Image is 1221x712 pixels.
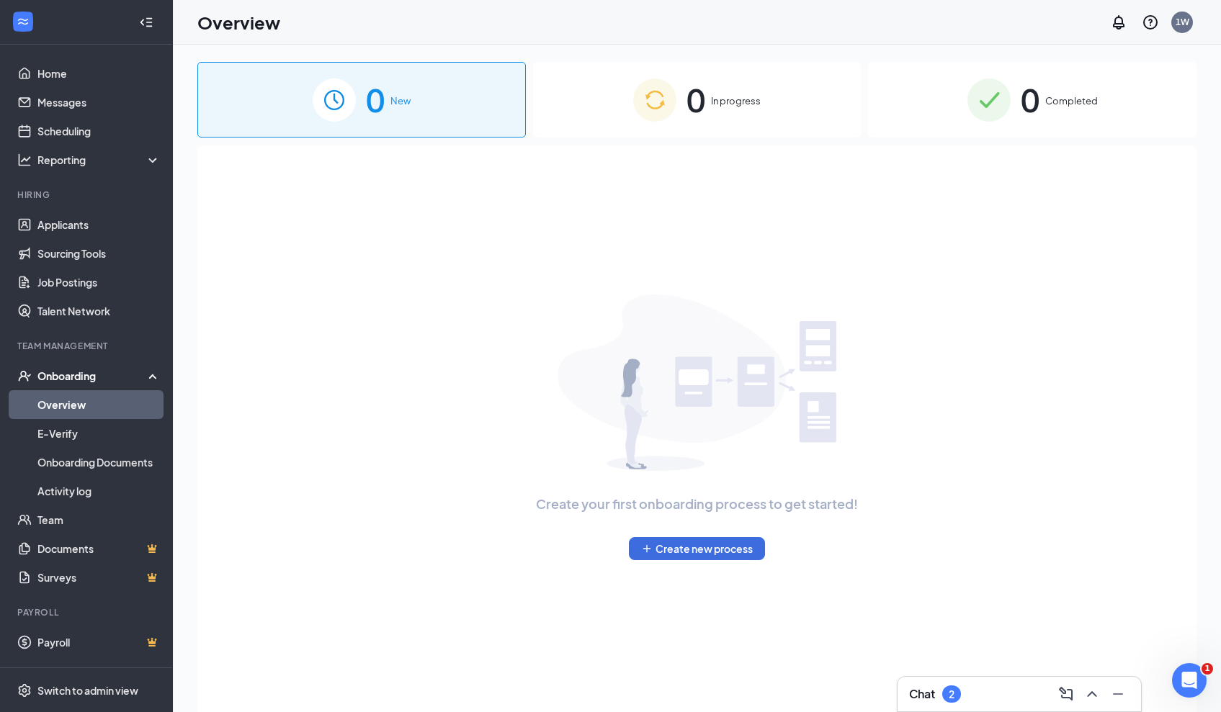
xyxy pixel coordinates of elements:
[37,534,161,563] a: DocumentsCrown
[1109,685,1127,703] svg: Minimize
[37,683,138,698] div: Switch to admin view
[1055,682,1078,706] button: ComposeMessage
[641,543,653,554] svg: Plus
[37,268,161,297] a: Job Postings
[1057,685,1075,703] svg: ComposeMessage
[37,210,161,239] a: Applicants
[1142,14,1159,31] svg: QuestionInfo
[17,606,158,618] div: Payroll
[37,369,148,383] div: Onboarding
[37,505,161,534] a: Team
[629,537,765,560] button: PlusCreate new process
[1110,14,1127,31] svg: Notifications
[37,477,161,505] a: Activity log
[949,688,954,700] div: 2
[37,117,161,145] a: Scheduling
[17,153,32,167] svg: Analysis
[1176,16,1189,28] div: 1W
[37,59,161,88] a: Home
[197,10,280,35] h1: Overview
[17,189,158,201] div: Hiring
[536,494,858,514] span: Create your first onboarding process to get started!
[1083,685,1101,703] svg: ChevronUp
[37,628,161,657] a: PayrollCrown
[37,153,161,167] div: Reporting
[1172,663,1207,698] iframe: Intercom live chat
[17,340,158,352] div: Team Management
[16,14,30,29] svg: WorkstreamLogo
[686,75,705,125] span: 0
[37,239,161,268] a: Sourcing Tools
[37,390,161,419] a: Overview
[37,88,161,117] a: Messages
[390,94,411,108] span: New
[909,686,935,702] h3: Chat
[366,75,385,125] span: 0
[1106,682,1130,706] button: Minimize
[37,563,161,592] a: SurveysCrown
[1081,682,1104,706] button: ChevronUp
[1021,75,1039,125] span: 0
[37,297,161,325] a: Talent Network
[711,94,761,108] span: In progress
[17,369,32,383] svg: UserCheck
[1045,94,1098,108] span: Completed
[139,15,153,30] svg: Collapse
[37,419,161,448] a: E-Verify
[1202,663,1213,675] span: 1
[17,683,32,698] svg: Settings
[37,448,161,477] a: Onboarding Documents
